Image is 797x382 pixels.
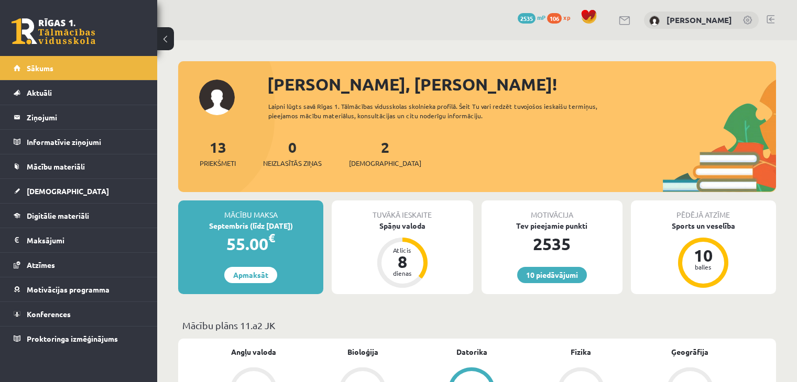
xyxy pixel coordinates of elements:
a: 2535 mP [518,13,545,21]
a: Motivācijas programma [14,277,144,301]
div: Atlicis [387,247,418,253]
div: Motivācija [482,200,623,220]
div: Sports un veselība [631,220,776,231]
a: Sākums [14,56,144,80]
div: Tuvākā ieskaite [332,200,473,220]
a: Konferences [14,302,144,326]
span: Proktoringa izmēģinājums [27,334,118,343]
span: Mācību materiāli [27,162,85,171]
a: Spāņu valoda Atlicis 8 dienas [332,220,473,289]
a: Proktoringa izmēģinājums [14,327,144,351]
span: mP [537,13,545,21]
div: Spāņu valoda [332,220,473,231]
span: Sākums [27,63,53,73]
a: [PERSON_NAME] [667,15,732,25]
span: Priekšmeti [200,158,236,168]
span: € [268,230,275,245]
a: Ģeogrāfija [671,346,708,357]
a: 0Neizlasītās ziņas [263,138,322,168]
a: 2[DEMOGRAPHIC_DATA] [349,138,421,168]
img: Kristīne Lazda [649,16,660,26]
span: Konferences [27,309,71,319]
a: Fizika [571,346,591,357]
span: [DEMOGRAPHIC_DATA] [349,158,421,168]
a: Mācību materiāli [14,154,144,178]
a: Datorika [456,346,487,357]
legend: Maksājumi [27,228,144,252]
a: Digitālie materiāli [14,204,144,228]
div: balles [687,264,719,270]
span: Motivācijas programma [27,285,110,294]
div: 2535 [482,231,623,256]
span: 106 [547,13,562,24]
div: 55.00 [178,231,323,256]
p: Mācību plāns 11.a2 JK [182,318,772,332]
div: dienas [387,270,418,276]
div: Pēdējā atzīme [631,200,776,220]
span: Atzīmes [27,260,55,269]
span: Neizlasītās ziņas [263,158,322,168]
a: Rīgas 1. Tālmācības vidusskola [12,18,95,44]
a: 106 xp [547,13,575,21]
a: Sports un veselība 10 balles [631,220,776,289]
a: Maksājumi [14,228,144,252]
a: 13Priekšmeti [200,138,236,168]
span: Aktuāli [27,88,52,97]
div: [PERSON_NAME], [PERSON_NAME]! [267,72,776,97]
a: Bioloģija [347,346,378,357]
legend: Ziņojumi [27,105,144,129]
span: [DEMOGRAPHIC_DATA] [27,186,109,196]
div: 10 [687,247,719,264]
a: Angļu valoda [231,346,276,357]
span: Digitālie materiāli [27,211,89,220]
div: Septembris (līdz [DATE]) [178,220,323,231]
a: Apmaksāt [224,267,277,283]
a: Ziņojumi [14,105,144,129]
a: Aktuāli [14,81,144,105]
span: xp [563,13,570,21]
a: [DEMOGRAPHIC_DATA] [14,179,144,203]
a: Informatīvie ziņojumi [14,130,144,154]
div: 8 [387,253,418,270]
legend: Informatīvie ziņojumi [27,130,144,154]
a: Atzīmes [14,253,144,277]
div: Mācību maksa [178,200,323,220]
div: Tev pieejamie punkti [482,220,623,231]
span: 2535 [518,13,536,24]
div: Laipni lūgts savā Rīgas 1. Tālmācības vidusskolas skolnieka profilā. Šeit Tu vari redzēt tuvojošo... [268,102,627,120]
a: 10 piedāvājumi [517,267,587,283]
